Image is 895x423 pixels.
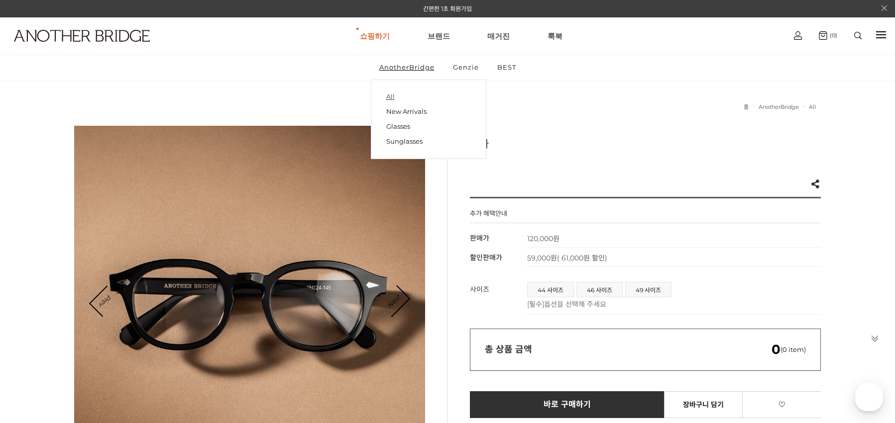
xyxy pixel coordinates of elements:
[14,30,150,42] img: logo
[386,104,471,119] a: New Arrivals
[378,286,409,317] a: Next
[577,282,622,297] a: 46 사이즈
[154,330,166,338] span: 설정
[470,253,502,262] span: 할인판매가
[470,208,507,223] h4: 추가 혜택안내
[544,300,606,309] span: 옵션을 선택해 주세요
[445,54,487,80] a: Genzie
[527,282,574,297] li: 44 사이즈
[485,344,532,355] strong: 총 상품 금액
[809,103,816,110] a: All
[489,54,525,80] a: BEST
[90,286,120,316] a: Prev
[664,391,743,418] a: 장바구니 담기
[827,32,837,39] span: (0)
[386,134,471,149] a: Sunglasses
[626,282,671,297] a: 49 사이즈
[470,391,665,418] a: 바로 구매하기
[794,31,802,40] img: cart
[3,315,66,340] a: 홈
[487,18,510,54] a: 매거진
[423,5,472,12] a: 간편한 1초 회원가입
[744,103,749,110] a: 홈
[819,31,827,40] img: cart
[386,119,471,134] a: Glasses
[386,90,471,104] a: All
[470,136,821,151] h3: 토카
[360,18,390,54] a: 쇼핑하기
[819,31,837,40] a: (0)
[548,18,562,54] a: 룩북
[528,282,573,297] a: 44 사이즈
[527,299,816,309] p: [필수]
[854,32,862,39] img: search
[470,277,527,315] th: 사이즈
[5,30,139,66] a: logo
[544,400,591,409] span: 바로 구매하기
[371,54,443,80] a: AnotherBridge
[625,282,671,297] li: 49 사이즈
[128,315,191,340] a: 설정
[759,103,799,110] a: AnotherBridge
[470,234,489,243] span: 판매가
[772,345,806,353] span: (0 item)
[31,330,37,338] span: 홈
[557,254,607,262] span: ( 61,000원 할인)
[428,18,450,54] a: 브랜드
[527,234,559,243] strong: 120,000원
[91,331,103,338] span: 대화
[576,282,623,297] li: 46 사이즈
[527,254,607,262] span: 59,000원
[772,341,781,357] em: 0
[66,315,128,340] a: 대화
